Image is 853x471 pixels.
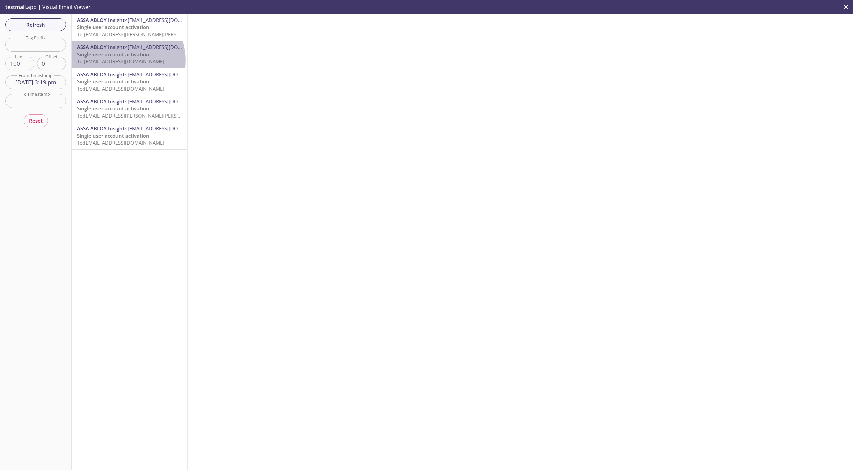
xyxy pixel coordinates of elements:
[77,112,241,119] span: To: [EMAIL_ADDRESS][PERSON_NAME][PERSON_NAME][DOMAIN_NAME]
[72,41,187,68] div: ASSA ABLOY Insight<[EMAIL_ADDRESS][DOMAIN_NAME]>Single user account activationTo:[EMAIL_ADDRESS][...
[77,125,125,132] span: ASSA ABLOY Insight
[77,24,149,30] span: Single user account activation
[5,18,66,31] button: Refresh
[77,78,149,85] span: Single user account activation
[77,17,125,23] span: ASSA ABLOY Insight
[77,139,164,146] span: To: [EMAIL_ADDRESS][DOMAIN_NAME]
[125,125,211,132] span: <[EMAIL_ADDRESS][DOMAIN_NAME]>
[29,116,43,125] span: Reset
[72,14,187,41] div: ASSA ABLOY Insight<[EMAIL_ADDRESS][DOMAIN_NAME]>Single user account activationTo:[EMAIL_ADDRESS][...
[125,44,211,50] span: <[EMAIL_ADDRESS][DOMAIN_NAME]>
[77,58,164,65] span: To: [EMAIL_ADDRESS][DOMAIN_NAME]
[77,31,241,38] span: To: [EMAIL_ADDRESS][PERSON_NAME][PERSON_NAME][DOMAIN_NAME]
[77,51,149,58] span: Single user account activation
[125,71,211,78] span: <[EMAIL_ADDRESS][DOMAIN_NAME]>
[5,3,26,11] span: testmail
[72,68,187,95] div: ASSA ABLOY Insight<[EMAIL_ADDRESS][DOMAIN_NAME]>Single user account activationTo:[EMAIL_ADDRESS][...
[77,105,149,112] span: Single user account activation
[77,71,125,78] span: ASSA ABLOY Insight
[77,98,125,105] span: ASSA ABLOY Insight
[72,95,187,122] div: ASSA ABLOY Insight<[EMAIL_ADDRESS][DOMAIN_NAME]>Single user account activationTo:[EMAIL_ADDRESS][...
[77,44,125,50] span: ASSA ABLOY Insight
[125,17,211,23] span: <[EMAIL_ADDRESS][DOMAIN_NAME]>
[72,14,187,150] nav: emails
[72,122,187,149] div: ASSA ABLOY Insight<[EMAIL_ADDRESS][DOMAIN_NAME]>Single user account activationTo:[EMAIL_ADDRESS][...
[77,132,149,139] span: Single user account activation
[77,85,164,92] span: To: [EMAIL_ADDRESS][DOMAIN_NAME]
[11,20,61,29] span: Refresh
[125,98,211,105] span: <[EMAIL_ADDRESS][DOMAIN_NAME]>
[24,114,48,127] button: Reset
